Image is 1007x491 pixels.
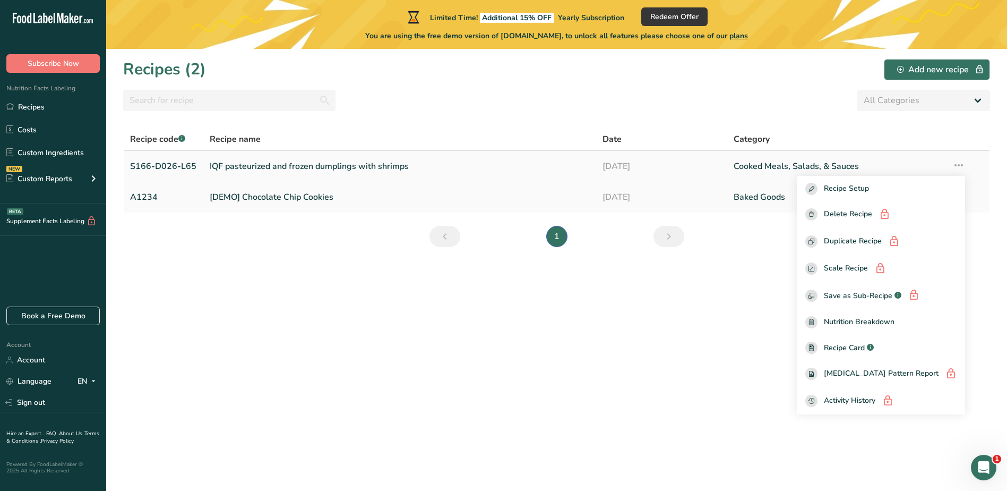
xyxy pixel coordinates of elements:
[46,430,59,437] a: FAQ .
[884,59,990,80] button: Add new recipe
[429,226,460,247] a: Previous page
[653,226,684,247] a: Next page
[734,155,939,177] a: Cooked Meals, Salads, & Sauces
[406,11,624,23] div: Limited Time!
[993,455,1001,463] span: 1
[210,133,261,146] span: Recipe name
[28,58,79,69] span: Subscribe Now
[123,57,206,81] h1: Recipes (2)
[130,133,185,145] span: Recipe code
[6,430,99,445] a: Terms & Conditions .
[824,316,894,328] span: Nutrition Breakdown
[797,335,965,361] a: Recipe Card
[797,309,965,335] a: Nutrition Breakdown
[6,372,51,391] a: Language
[603,133,622,146] span: Date
[365,30,748,41] span: You are using the free demo version of [DOMAIN_NAME], to unlock all features please choose one of...
[797,176,965,202] button: Recipe Setup
[6,430,44,437] a: Hire an Expert .
[797,361,965,388] button: [MEDICAL_DATA] Pattern Report
[729,31,748,41] span: plans
[123,90,335,111] input: Search for recipe
[797,388,965,415] button: Activity History
[824,235,882,249] span: Duplicate Recipe
[7,208,23,215] div: BETA
[897,63,977,76] div: Add new recipe
[824,342,865,353] span: Recipe Card
[824,368,939,381] span: [MEDICAL_DATA] Pattern Report
[824,263,868,276] span: Scale Recipe
[641,7,708,26] button: Redeem Offer
[734,186,939,208] a: Baked Goods
[603,155,721,177] a: [DATE]
[59,430,84,437] a: About Us .
[6,166,22,172] div: NEW
[558,13,624,23] span: Yearly Subscription
[6,173,72,184] div: Custom Reports
[797,282,965,309] button: Save as Sub-Recipe
[797,228,965,256] button: Duplicate Recipe
[6,307,100,325] a: Book a Free Demo
[480,13,554,23] span: Additional 15% OFF
[6,461,100,474] div: Powered By FoodLabelMaker © 2025 All Rights Reserved
[797,256,965,283] button: Scale Recipe
[6,54,100,73] button: Subscribe Now
[130,155,197,177] a: S166-D026-L65
[210,155,590,177] a: IQF pasteurized and frozen dumplings with shrimps
[210,186,590,208] a: [DEMO] Chocolate Chip Cookies
[824,395,875,408] span: Activity History
[41,437,74,445] a: Privacy Policy
[734,133,770,146] span: Category
[797,202,965,229] button: Delete Recipe
[824,183,869,195] span: Recipe Setup
[603,186,721,208] a: [DATE]
[824,290,892,301] span: Save as Sub-Recipe
[78,375,100,388] div: EN
[824,208,872,222] span: Delete Recipe
[130,186,197,208] a: A1234
[650,11,699,22] span: Redeem Offer
[971,455,996,480] iframe: Intercom live chat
